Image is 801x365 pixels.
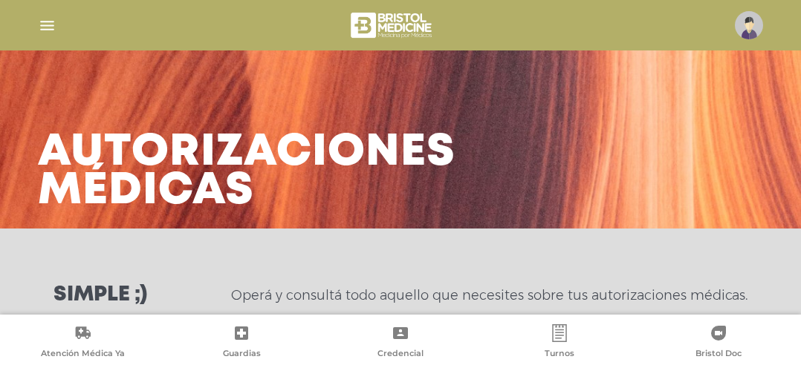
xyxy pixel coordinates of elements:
a: Turnos [480,324,639,362]
h3: Simple ;) [53,285,147,306]
a: Atención Médica Ya [3,324,162,362]
img: profile-placeholder.svg [735,11,763,39]
a: Guardias [162,324,321,362]
img: bristol-medicine-blanco.png [348,7,437,43]
h3: Autorizaciones médicas [38,134,455,211]
a: Bristol Doc [639,324,798,362]
img: Cober_menu-lines-white.svg [38,16,56,35]
p: Operá y consultá todo aquello que necesites sobre tus autorizaciones médicas. [231,286,748,304]
span: Turnos [545,348,574,361]
a: Credencial [321,324,480,362]
span: Credencial [377,348,424,361]
span: Bristol Doc [695,348,742,361]
span: Guardias [223,348,261,361]
span: Atención Médica Ya [41,348,125,361]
